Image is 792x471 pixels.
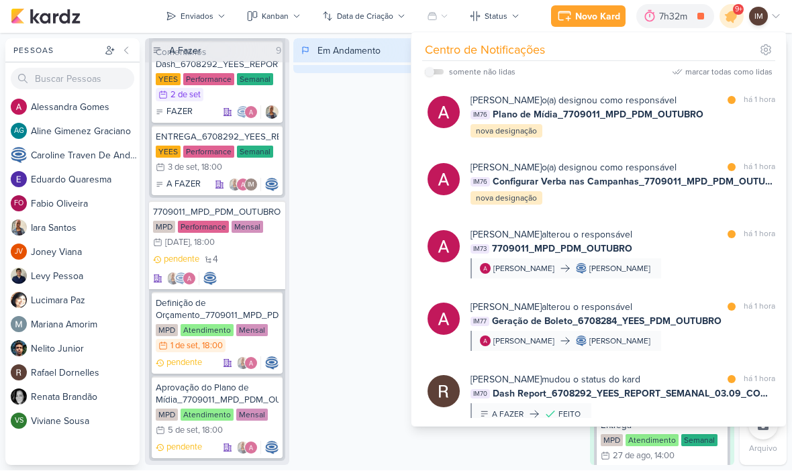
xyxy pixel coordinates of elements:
[265,178,279,192] div: Responsável: Caroline Traven De Andrade
[228,178,261,192] div: Colaboradores: Iara Santos, Alessandra Gomes, Isabella Machado Guimarães
[156,146,181,158] div: YEES
[749,443,777,455] p: Arquivo
[265,357,279,370] div: Responsável: Caroline Traven De Andrade
[11,268,27,284] img: Levy Pessoa
[31,101,140,115] div: A l e s s a n d r a G o m e s
[236,357,250,370] img: Iara Santos
[170,342,198,351] div: 1 de set
[11,45,102,57] div: Pessoas
[228,178,242,192] img: Iara Santos
[471,245,489,254] span: IM73
[681,435,717,447] div: Semanal
[181,325,234,337] div: Atendimento
[11,244,27,260] div: Joney Viana
[203,272,217,286] img: Caroline Traven De Andrade
[236,106,261,119] div: Colaboradores: Caroline Traven De Andrade, Alessandra Gomes
[31,318,140,332] div: M a r i a n a A m o r i m
[11,172,27,188] img: Eduardo Quaresma
[471,228,632,242] div: alterou o responsável
[265,178,279,192] img: Caroline Traven De Andrade
[11,99,27,115] img: Alessandra Gomes
[480,336,491,347] img: Alessandra Gomes
[493,263,554,275] div: [PERSON_NAME]
[14,128,24,136] p: AG
[744,94,775,108] div: há 1 hora
[156,178,201,192] div: A FAZER
[575,10,620,24] div: Novo Kard
[156,132,279,144] div: ENTREGA_6708292_YEES_REPORT_SEMANAL_03.09_COMERCIAL
[169,44,201,58] div: A Fazer
[471,125,542,138] div: nova designação
[198,342,223,351] div: , 18:00
[493,108,703,122] span: Plano de Mídia_7709011_MPD_PDM_OUTUBRO
[236,409,268,421] div: Mensal
[11,317,27,333] img: Mariana Amorim
[480,264,491,274] img: Alessandra Gomes
[232,221,263,233] div: Mensal
[156,106,193,119] div: FAZER
[168,164,197,172] div: 3 de set
[744,373,775,387] div: há 1 hora
[244,178,258,192] div: Isabella Machado Guimarães
[166,106,193,119] p: FAZER
[168,427,198,435] div: 5 de set
[11,365,27,381] img: Rafael Dornelles
[244,357,258,370] img: Alessandra Gomes
[428,376,460,408] img: Rafael Dornelles
[156,409,178,421] div: MPD
[183,272,196,286] img: Alessandra Gomes
[31,246,140,260] div: J o n e y V i a n a
[11,123,27,140] div: Aline Gimenez Graciano
[744,161,775,175] div: há 1 hora
[183,74,234,86] div: Performance
[471,162,542,174] b: [PERSON_NAME]
[471,302,542,313] b: [PERSON_NAME]
[236,357,261,370] div: Colaboradores: Iara Santos, Alessandra Gomes
[749,7,768,26] div: Isabella Machado Guimarães
[166,272,180,286] img: Iara Santos
[471,301,632,315] div: alterou o responsável
[156,74,181,86] div: YEES
[493,387,775,401] span: Dash Report_6708292_YEES_REPORT_SEMANAL_03.09_COMERCIAL
[31,149,140,163] div: C a r o l i n e T r a v e n D e A n d r a d e
[659,10,691,24] div: 7h32m
[156,382,279,407] div: Aprovação do Plano de Mídia_7709011_MPD_PDM_OUTUBRO
[11,220,27,236] img: Iara Santos
[31,197,140,211] div: F a b i o O l i v e i r a
[11,341,27,357] img: Nelito Junior
[175,272,188,286] img: Caroline Traven De Andrade
[31,173,140,187] div: E d u a r d o Q u a r e s m a
[153,207,281,219] div: 7709011_MPD_PDM_OUTUBRO
[203,272,217,286] div: Responsável: Caroline Traven De Andrade
[685,66,773,78] div: marcar todas como lidas
[31,270,140,284] div: L e v y P e s s o a
[156,325,178,337] div: MPD
[471,374,542,386] b: [PERSON_NAME]
[428,231,460,263] img: Alessandra Gomes
[471,111,490,120] span: IM76
[265,441,279,455] img: Caroline Traven De Andrade
[471,390,490,399] span: IM70
[317,44,381,58] div: Em Andamento
[471,229,542,241] b: [PERSON_NAME]
[558,409,581,421] div: FEITO
[471,161,677,175] div: o(a) designou como responsável
[166,178,201,192] p: A FAZER
[471,317,489,327] span: IM77
[576,336,587,347] img: Caroline Traven De Andrade
[31,415,140,429] div: V i v i a n e S o u s a
[248,182,254,189] p: IM
[613,452,650,461] div: 27 de ago
[626,435,679,447] div: Atendimento
[265,106,279,119] div: Responsável: Iara Santos
[213,256,218,265] span: 4
[11,68,134,90] input: Buscar Pessoas
[31,294,140,308] div: L u c i m a r a P a z
[166,357,202,370] p: pendente
[589,263,650,275] div: [PERSON_NAME]
[236,441,261,455] div: Colaboradores: Iara Santos, Alessandra Gomes
[449,66,515,78] div: somente não lidas
[11,413,27,429] div: Viviane Sousa
[31,125,140,139] div: A l i n e G i m e n e z G r a c i a n o
[237,74,273,86] div: Semanal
